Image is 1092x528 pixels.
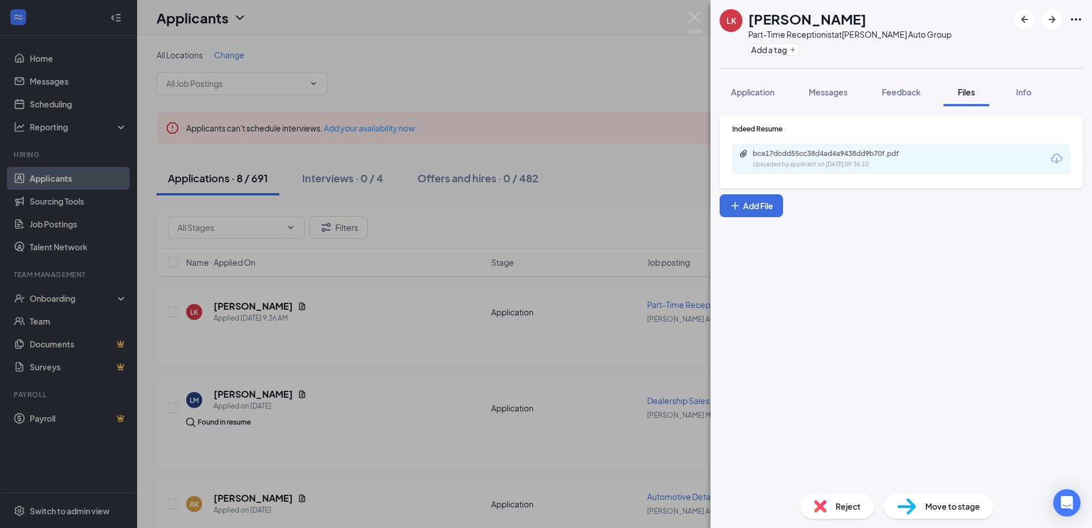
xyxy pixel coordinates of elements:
span: Messages [809,87,848,97]
span: Application [731,87,774,97]
svg: Plus [729,200,741,211]
button: ArrowRight [1042,9,1062,30]
svg: ArrowRight [1045,13,1059,26]
span: Move to stage [925,500,980,513]
button: PlusAdd a tag [748,43,799,55]
div: LK [726,15,736,26]
div: Open Intercom Messenger [1053,489,1081,517]
a: Paperclipbce17dcdd55cc38d4ad4a9438dd9b70f.pdfUploaded by applicant on [DATE] 09:36:10 [739,149,924,169]
div: bce17dcdd55cc38d4ad4a9438dd9b70f.pdf [753,149,913,158]
svg: Download [1050,152,1063,166]
svg: ArrowLeftNew [1018,13,1031,26]
span: Feedback [882,87,921,97]
svg: Plus [789,46,796,53]
button: Add FilePlus [720,194,783,217]
svg: Ellipses [1069,13,1083,26]
span: Info [1016,87,1031,97]
span: Files [958,87,975,97]
div: Part-Time Receptionist at [PERSON_NAME] Auto Group [748,29,952,40]
h1: [PERSON_NAME] [748,9,866,29]
button: ArrowLeftNew [1014,9,1035,30]
div: Uploaded by applicant on [DATE] 09:36:10 [753,160,924,169]
svg: Paperclip [739,149,748,158]
span: Reject [836,500,861,513]
div: Indeed Resume [732,124,1070,134]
